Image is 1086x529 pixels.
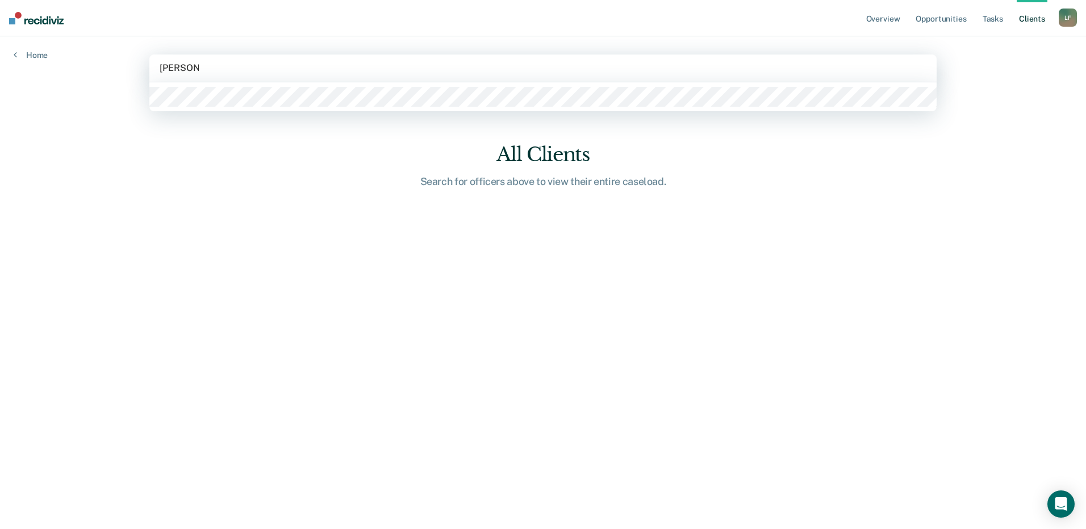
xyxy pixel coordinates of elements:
div: All Clients [361,143,725,166]
div: L F [1059,9,1077,27]
img: Recidiviz [9,12,64,24]
div: Search for officers above to view their entire caseload. [361,175,725,188]
div: Open Intercom Messenger [1047,490,1075,518]
button: LF [1059,9,1077,27]
a: Home [14,50,48,60]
